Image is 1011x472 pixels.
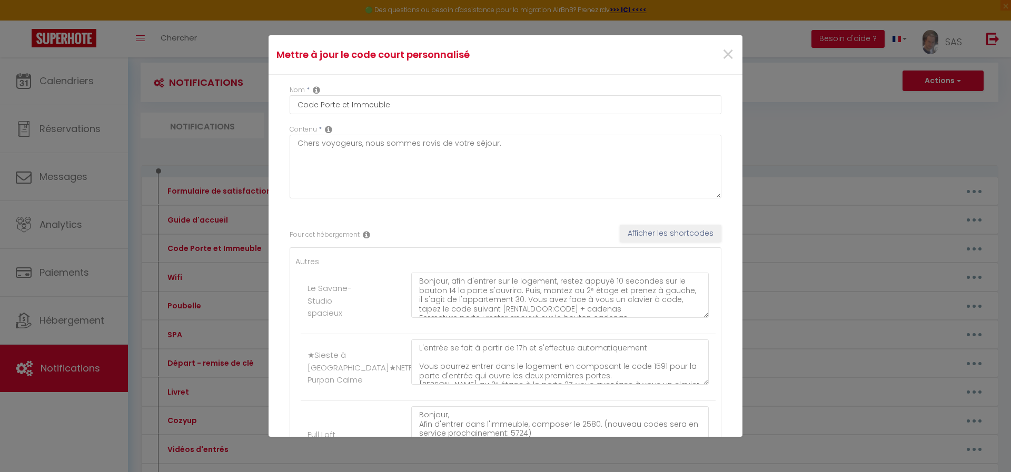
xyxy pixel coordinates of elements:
[290,95,721,114] input: Custom code name
[325,125,332,134] i: Replacable content
[308,349,469,386] label: ★Sieste à [GEOGRAPHIC_DATA]★NETFLIX★Caselardit Purpan Calme
[295,256,319,267] label: Autres
[308,282,363,319] label: Le Savane- Studio spacieux
[721,44,735,66] button: Close
[290,230,360,240] label: Pour cet hébergement
[363,230,370,239] i: Rental
[313,86,320,94] i: Custom short code name
[290,85,305,95] label: Nom
[620,225,721,243] button: Afficher les shortcodes
[276,47,577,62] h4: Mettre à jour le code court personnalisé
[721,39,735,71] span: ×
[290,125,317,135] label: Contenu
[308,428,335,441] label: Full Loft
